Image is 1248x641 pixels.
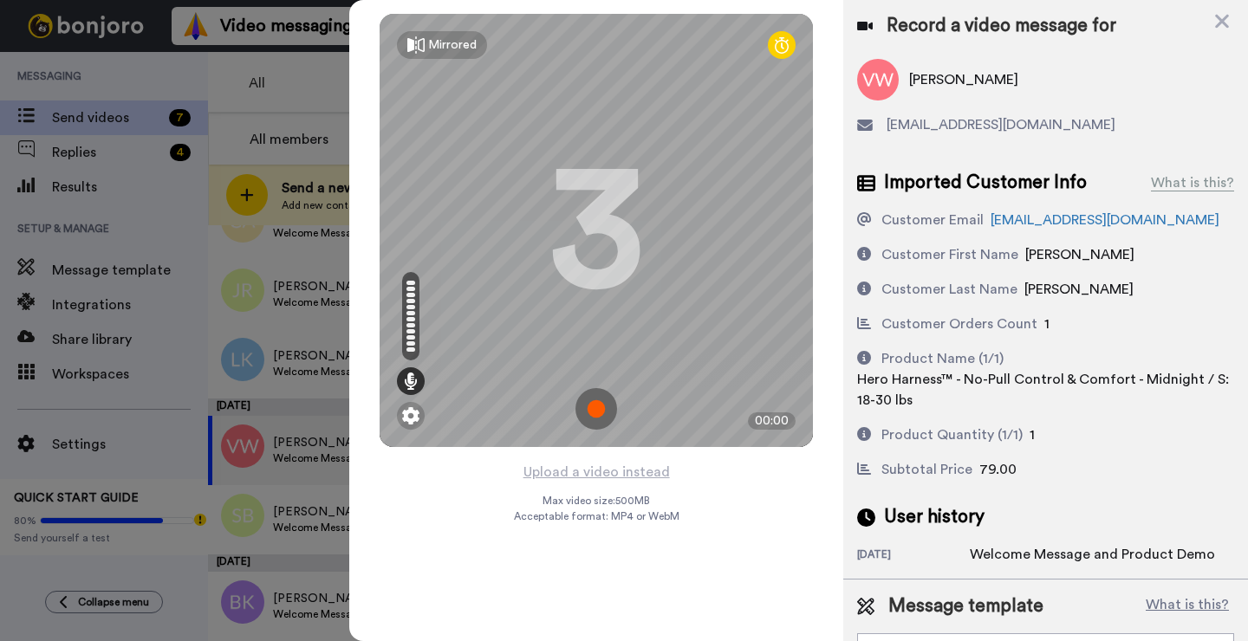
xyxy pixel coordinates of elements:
div: What is this? [1151,172,1234,193]
div: Customer Email [881,210,984,230]
div: Customer First Name [881,244,1018,265]
span: [PERSON_NAME] [1024,282,1134,296]
span: Hero Harness™ - No-Pull Control & Comfort - Midnight / S: 18-30 lbs [857,372,1229,407]
div: Customer Orders Count [881,314,1037,334]
span: Max video size: 500 MB [543,494,650,508]
div: 00:00 [748,412,796,430]
span: [EMAIL_ADDRESS][DOMAIN_NAME] [887,114,1115,135]
span: Imported Customer Info [884,170,1087,196]
span: Message template [888,593,1043,619]
span: 1 [1030,428,1035,442]
button: What is this? [1141,593,1234,619]
button: Upload a video instead [518,461,675,483]
div: Customer Last Name [881,279,1017,300]
img: ic_gear.svg [402,407,419,424]
div: Welcome Message and Product Demo [970,544,1215,565]
div: Subtotal Price [881,459,972,480]
a: [EMAIL_ADDRESS][DOMAIN_NAME] [991,213,1219,227]
span: 1 [1044,317,1050,331]
div: 3 [549,165,644,295]
div: Product Name (1/1) [881,348,1004,369]
img: ic_record_start.svg [575,388,617,430]
span: [PERSON_NAME] [1025,248,1134,262]
div: [DATE] [857,547,970,565]
span: Acceptable format: MP4 or WebM [514,509,679,523]
span: 79.00 [979,463,1017,476]
div: Product Quantity (1/1) [881,424,1023,445]
span: User history [884,504,985,530]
